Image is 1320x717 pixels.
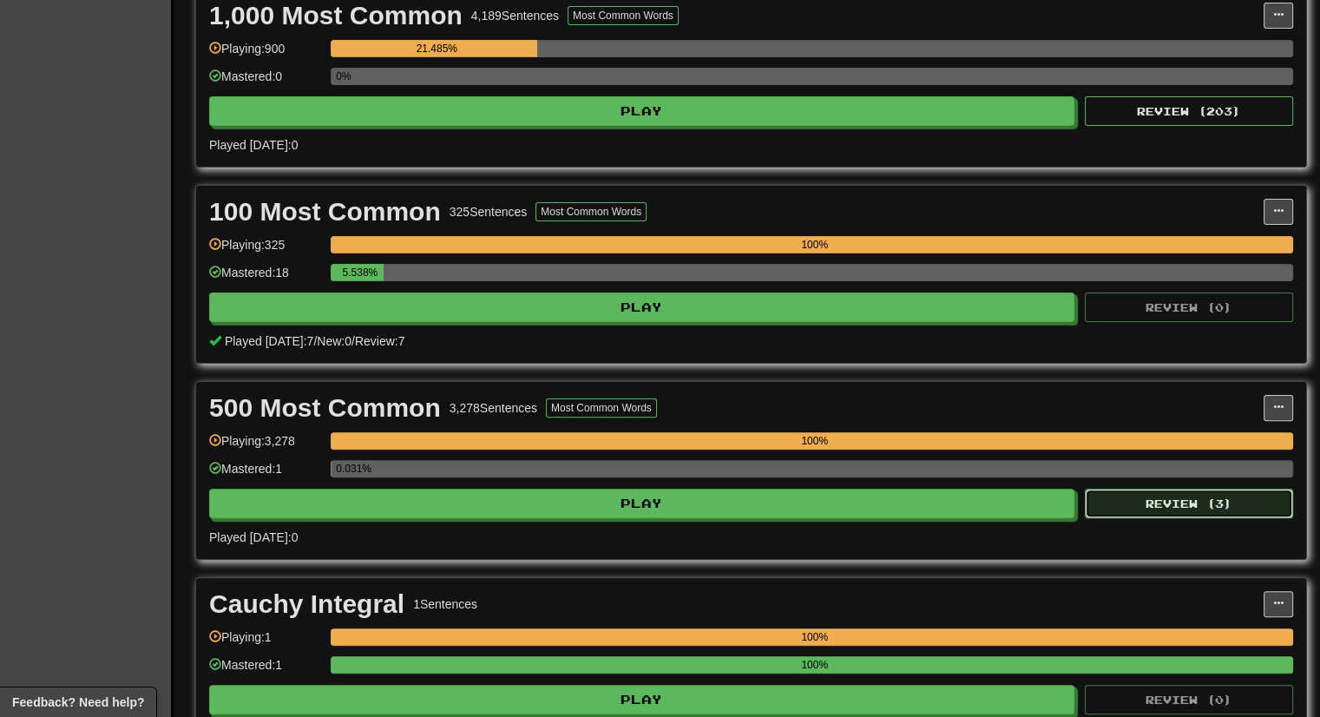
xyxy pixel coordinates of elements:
[209,236,322,265] div: Playing: 325
[317,334,351,348] span: New: 0
[546,398,657,418] button: Most Common Words
[209,591,404,617] div: Cauchy Integral
[1085,489,1293,518] button: Review (3)
[336,236,1293,253] div: 100%
[209,3,463,29] div: 1,000 Most Common
[355,334,405,348] span: Review: 7
[12,694,144,711] span: Open feedback widget
[450,399,537,417] div: 3,278 Sentences
[209,530,298,544] span: Played [DATE]: 0
[225,334,313,348] span: Played [DATE]: 7
[209,138,298,152] span: Played [DATE]: 0
[209,293,1074,322] button: Play
[336,40,537,57] div: 21.485%
[1085,96,1293,126] button: Review (203)
[471,7,559,24] div: 4,189 Sentences
[209,96,1074,126] button: Play
[535,202,647,221] button: Most Common Words
[209,199,441,225] div: 100 Most Common
[209,68,322,96] div: Mastered: 0
[336,656,1293,674] div: 100%
[1085,685,1293,714] button: Review (0)
[209,489,1074,518] button: Play
[209,460,322,489] div: Mastered: 1
[1085,293,1293,322] button: Review (0)
[351,334,355,348] span: /
[209,395,441,421] div: 500 Most Common
[336,264,384,281] div: 5.538%
[209,685,1074,714] button: Play
[209,656,322,685] div: Mastered: 1
[450,203,528,220] div: 325 Sentences
[336,432,1293,450] div: 100%
[209,264,322,293] div: Mastered: 18
[413,595,477,613] div: 1 Sentences
[336,628,1293,646] div: 100%
[209,432,322,461] div: Playing: 3,278
[313,334,317,348] span: /
[568,6,679,25] button: Most Common Words
[209,628,322,657] div: Playing: 1
[209,40,322,69] div: Playing: 900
